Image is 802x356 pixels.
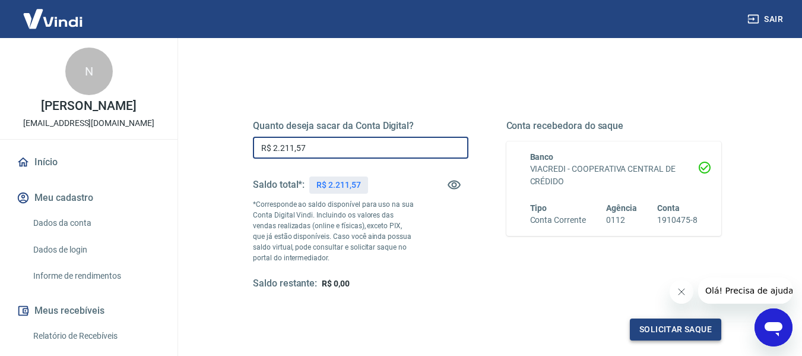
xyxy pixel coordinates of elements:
[253,278,317,290] h5: Saldo restante:
[253,199,414,263] p: *Corresponde ao saldo disponível para uso na sua Conta Digital Vindi. Incluindo os valores das ve...
[14,298,163,324] button: Meus recebíveis
[316,179,360,191] p: R$ 2.211,57
[14,149,163,175] a: Início
[657,214,698,226] h6: 1910475-8
[657,203,680,213] span: Conta
[322,279,350,288] span: R$ 0,00
[41,100,136,112] p: [PERSON_NAME]
[14,185,163,211] button: Meu cadastro
[670,280,693,304] iframe: Fechar mensagem
[65,48,113,95] div: N
[698,278,793,304] iframe: Mensagem da empresa
[606,214,637,226] h6: 0112
[28,324,163,348] a: Relatório de Recebíveis
[755,308,793,346] iframe: Botão para abrir a janela de mensagens
[530,163,698,188] h6: VIACREDI - COOPERATIVA CENTRAL DE CRÉDIDO
[506,120,722,132] h5: Conta recebedora do saque
[530,214,586,226] h6: Conta Corrente
[28,238,163,262] a: Dados de login
[530,203,547,213] span: Tipo
[7,8,100,18] span: Olá! Precisa de ajuda?
[530,152,554,162] span: Banco
[745,8,788,30] button: Sair
[28,211,163,235] a: Dados da conta
[14,1,91,37] img: Vindi
[23,117,154,130] p: [EMAIL_ADDRESS][DOMAIN_NAME]
[28,264,163,288] a: Informe de rendimentos
[606,203,637,213] span: Agência
[253,179,305,191] h5: Saldo total*:
[253,120,468,132] h5: Quanto deseja sacar da Conta Digital?
[630,319,721,341] button: Solicitar saque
